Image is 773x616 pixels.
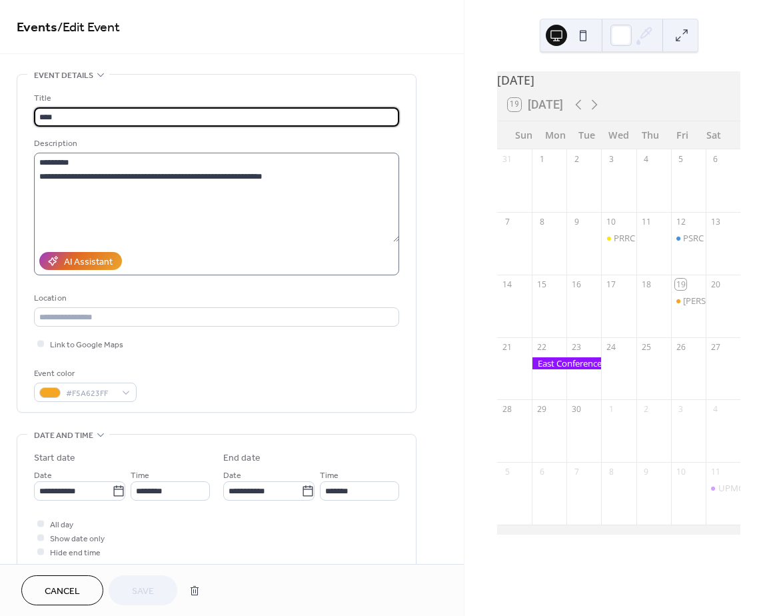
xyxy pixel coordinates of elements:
[536,216,548,227] div: 8
[606,341,617,353] div: 24
[34,451,75,465] div: Start date
[39,252,122,270] button: AI Assistant
[536,341,548,353] div: 22
[571,153,582,165] div: 2
[640,153,652,165] div: 4
[34,469,52,483] span: Date
[601,232,636,244] div: PRRC PSRC/VSRC 3rd Quarter Journal Club
[675,467,686,478] div: 10
[571,404,582,415] div: 30
[536,404,548,415] div: 29
[675,153,686,165] div: 5
[640,216,652,227] div: 11
[536,153,548,165] div: 1
[502,404,513,415] div: 28
[571,121,603,149] div: Tue
[675,216,686,227] div: 12
[675,404,686,415] div: 3
[223,451,261,465] div: End date
[571,341,582,353] div: 23
[671,232,706,244] div: PSRC 3rd Quarter BOD Meeting
[34,291,396,305] div: Location
[606,153,617,165] div: 3
[640,467,652,478] div: 9
[66,387,115,401] span: #F5A623FF
[34,367,134,381] div: Event color
[540,121,572,149] div: Mon
[502,341,513,353] div: 21
[34,429,93,443] span: Date and time
[34,91,396,105] div: Title
[536,279,548,290] div: 15
[675,279,686,290] div: 19
[502,216,513,227] div: 7
[502,153,513,165] div: 31
[671,295,706,307] div: LARS
[17,15,57,41] a: Events
[21,575,103,605] button: Cancel
[603,121,635,149] div: Wed
[536,467,548,478] div: 6
[706,482,740,494] div: UPMC - Hamot
[571,279,582,290] div: 16
[710,279,721,290] div: 20
[532,357,601,369] div: East Conference
[571,467,582,478] div: 7
[320,469,339,483] span: Time
[502,279,513,290] div: 14
[50,546,101,560] span: Hide end time
[710,341,721,353] div: 27
[710,467,721,478] div: 11
[634,121,666,149] div: Thu
[640,404,652,415] div: 2
[50,518,73,532] span: All day
[34,69,93,83] span: Event details
[50,338,123,352] span: Link to Google Maps
[640,341,652,353] div: 25
[606,404,617,415] div: 1
[223,469,241,483] span: Date
[666,121,698,149] div: Fri
[710,153,721,165] div: 6
[508,121,540,149] div: Sun
[57,15,120,41] span: / Edit Event
[571,216,582,227] div: 9
[606,467,617,478] div: 8
[710,404,721,415] div: 4
[675,341,686,353] div: 26
[606,279,617,290] div: 17
[683,295,750,307] div: [PERSON_NAME]
[50,532,105,546] span: Show date only
[698,121,730,149] div: Sat
[64,255,113,269] div: AI Assistant
[131,469,149,483] span: Time
[34,137,396,151] div: Description
[640,279,652,290] div: 18
[45,585,80,599] span: Cancel
[710,216,721,227] div: 13
[606,216,617,227] div: 10
[502,467,513,478] div: 5
[497,71,740,89] div: [DATE]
